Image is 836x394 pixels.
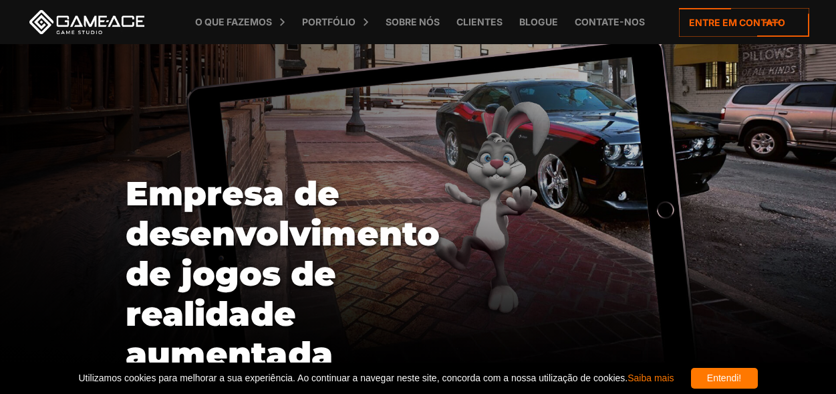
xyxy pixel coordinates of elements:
[78,373,628,383] font: Utilizamos cookies para melhorar a sua experiência. Ao continuar a navegar neste site, concorda c...
[679,8,809,37] a: Entre em contato
[302,16,356,27] font: Portfólio
[628,373,674,383] a: Saiba mais
[456,16,503,27] font: Clientes
[126,173,440,375] font: Empresa de desenvolvimento de jogos de realidade aumentada
[386,16,440,27] font: Sobre nós
[575,16,645,27] font: Contate-nos
[519,16,558,27] font: Blogue
[195,16,272,27] font: O que fazemos
[707,373,741,383] font: Entendi!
